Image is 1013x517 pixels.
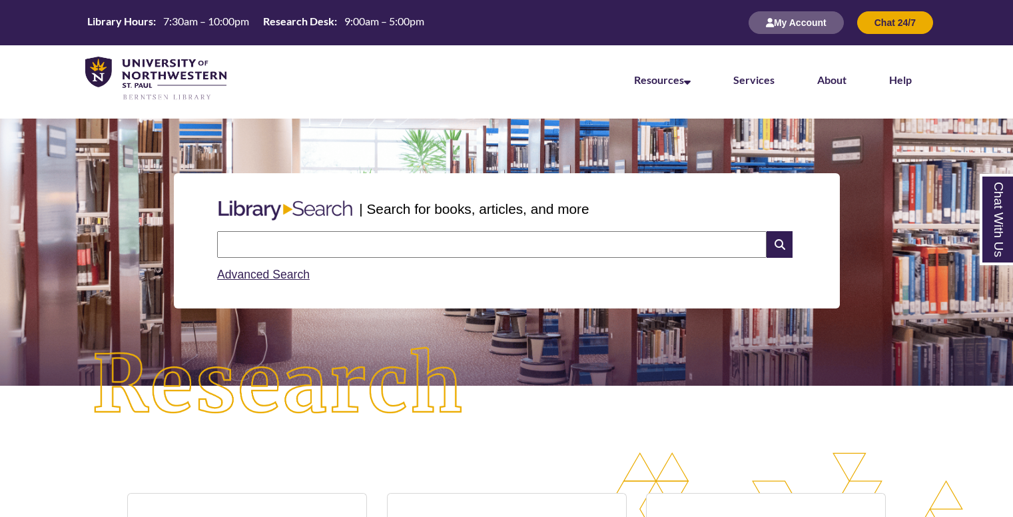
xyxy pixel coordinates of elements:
a: Resources [634,73,691,86]
span: 7:30am – 10:00pm [163,15,249,27]
a: My Account [749,17,844,28]
th: Library Hours: [82,14,158,29]
a: Services [733,73,775,86]
a: Chat 24/7 [857,17,933,28]
img: UNWSP Library Logo [85,57,226,101]
table: Hours Today [82,14,430,31]
th: Research Desk: [258,14,339,29]
a: About [817,73,846,86]
a: Advanced Search [217,268,310,281]
p: | Search for books, articles, and more [359,199,589,219]
img: Libary Search [212,195,359,226]
a: Hours Today [82,14,430,32]
i: Search [767,231,792,258]
button: Chat 24/7 [857,11,933,34]
span: 9:00am – 5:00pm [344,15,424,27]
img: Research [51,306,506,464]
a: Help [889,73,912,86]
button: My Account [749,11,844,34]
